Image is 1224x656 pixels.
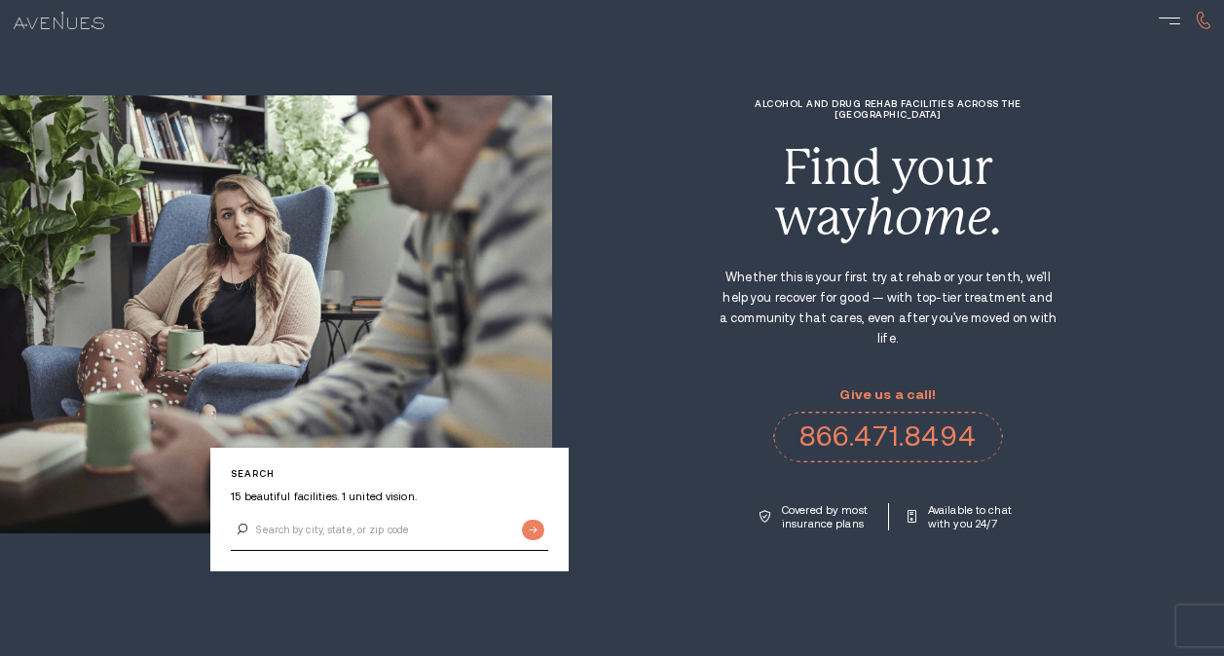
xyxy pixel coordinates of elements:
i: home. [866,189,1002,245]
p: Give us a call! [773,387,1002,402]
input: Search by city, state, or zip code [231,510,548,551]
p: 15 beautiful facilities. 1 united vision. [231,490,548,503]
h1: Alcohol and Drug Rehab Facilities across the [GEOGRAPHIC_DATA] [718,98,1058,120]
a: Covered by most insurance plans [760,503,871,530]
a: 866.471.8494 [773,412,1002,462]
p: Whether this is your first try at rehab or your tenth, we'll help you recover for good — with top... [718,268,1058,349]
div: Find your way [718,143,1058,241]
p: Covered by most insurance plans [782,503,871,530]
a: Available to chat with you 24/7 [908,503,1017,530]
p: Available to chat with you 24/7 [928,503,1017,530]
input: Submit [522,520,544,540]
p: Search [231,468,548,479]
